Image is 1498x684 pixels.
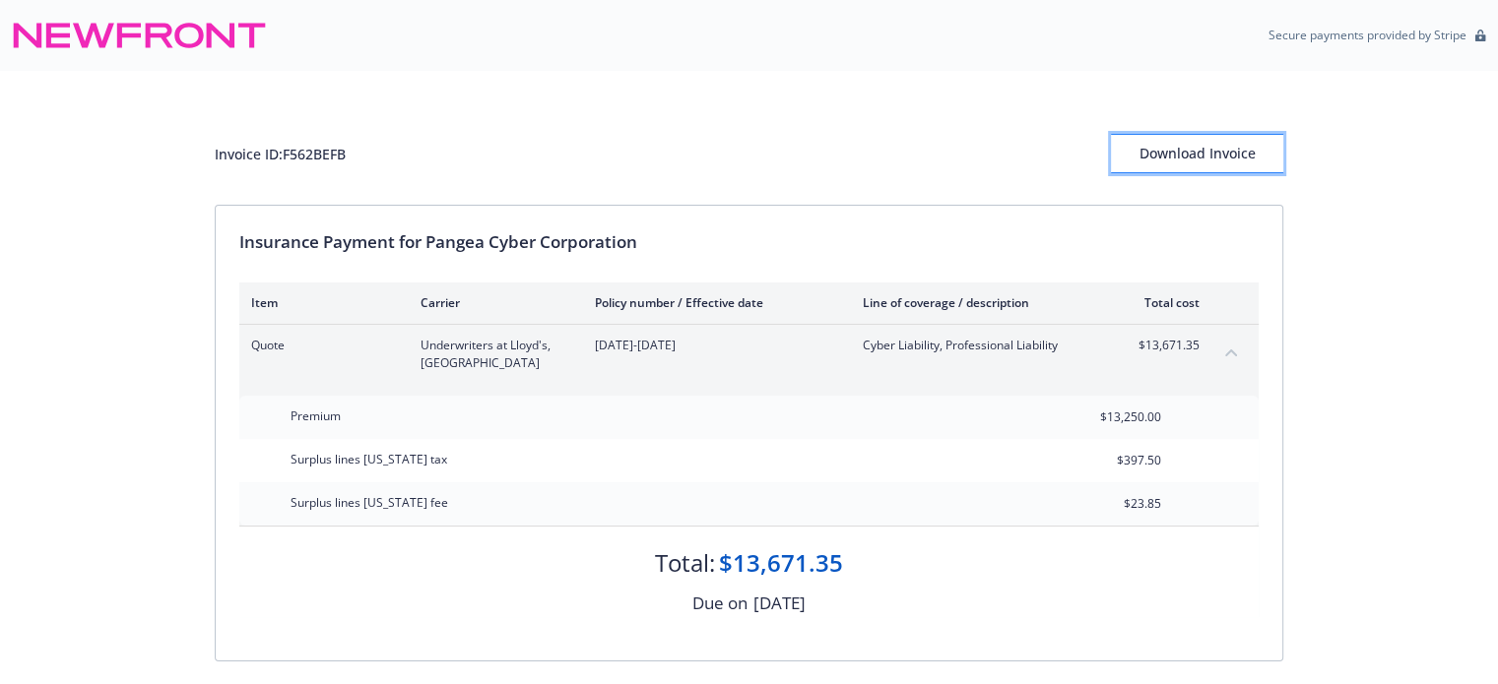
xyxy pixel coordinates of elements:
div: Total: [655,546,715,580]
span: Underwriters at Lloyd's, [GEOGRAPHIC_DATA] [421,337,563,372]
div: Policy number / Effective date [595,294,831,311]
div: Item [251,294,389,311]
span: Surplus lines [US_STATE] tax [291,451,447,467]
span: Premium [291,407,341,424]
span: Cyber Liability, Professional Liability [863,337,1094,354]
div: QuoteUnderwriters at Lloyd's, [GEOGRAPHIC_DATA][DATE]-[DATE]Cyber Liability, Professional Liabili... [239,325,1259,384]
span: [DATE]-[DATE] [595,337,831,354]
div: [DATE] [753,591,806,616]
button: Download Invoice [1111,134,1283,173]
input: 0.00 [1045,403,1173,432]
div: Invoice ID: F562BEFB [215,144,346,164]
span: Quote [251,337,389,354]
button: collapse content [1215,337,1247,368]
div: Due on [692,591,748,616]
input: 0.00 [1045,446,1173,475]
div: Carrier [421,294,563,311]
p: Secure payments provided by Stripe [1269,27,1466,43]
input: 0.00 [1045,489,1173,519]
div: Insurance Payment for Pangea Cyber Corporation [239,229,1259,255]
div: $13,671.35 [719,546,843,580]
span: Surplus lines [US_STATE] fee [291,494,448,511]
div: Total cost [1126,294,1200,311]
div: Download Invoice [1111,135,1283,172]
div: Line of coverage / description [863,294,1094,311]
span: $13,671.35 [1126,337,1200,354]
